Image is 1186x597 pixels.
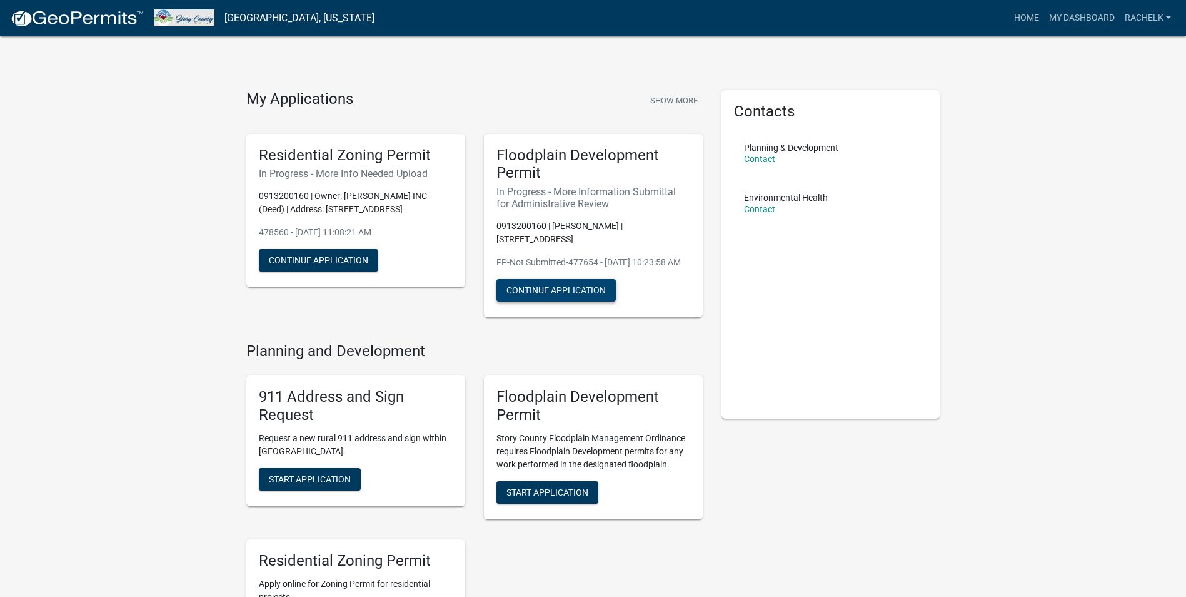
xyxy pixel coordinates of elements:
[259,146,453,165] h5: Residential Zoning Permit
[496,146,690,183] h5: Floodplain Development Permit
[496,256,690,269] p: FP-Not Submitted-477654 - [DATE] 10:23:58 AM
[645,90,703,111] button: Show More
[1009,6,1044,30] a: Home
[496,279,616,302] button: Continue Application
[259,432,453,458] p: Request a new rural 911 address and sign within [GEOGRAPHIC_DATA].
[269,474,351,484] span: Start Application
[259,468,361,491] button: Start Application
[496,432,690,471] p: Story County Floodplain Management Ordinance requires Floodplain Development permits for any work...
[496,481,598,504] button: Start Application
[246,342,703,360] h4: Planning and Development
[224,8,374,29] a: [GEOGRAPHIC_DATA], [US_STATE]
[734,103,928,121] h5: Contacts
[259,226,453,239] p: 478560 - [DATE] 11:08:21 AM
[154,9,214,26] img: Story County, Iowa
[1044,6,1120,30] a: My Dashboard
[246,90,353,109] h4: My Applications
[506,487,588,497] span: Start Application
[259,552,453,570] h5: Residential Zoning Permit
[744,143,838,152] p: Planning & Development
[744,193,828,202] p: Environmental Health
[1120,6,1176,30] a: rachelk
[496,388,690,424] h5: Floodplain Development Permit
[259,190,453,216] p: 0913200160 | Owner: [PERSON_NAME] INC (Deed) | Address: [STREET_ADDRESS]
[259,388,453,424] h5: 911 Address and Sign Request
[744,204,775,214] a: Contact
[259,249,378,272] button: Continue Application
[496,186,690,210] h6: In Progress - More Information Submittal for Administrative Review
[744,154,775,164] a: Contact
[259,168,453,180] h6: In Progress - More Info Needed Upload
[496,220,690,246] p: 0913200160 | [PERSON_NAME] | [STREET_ADDRESS]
